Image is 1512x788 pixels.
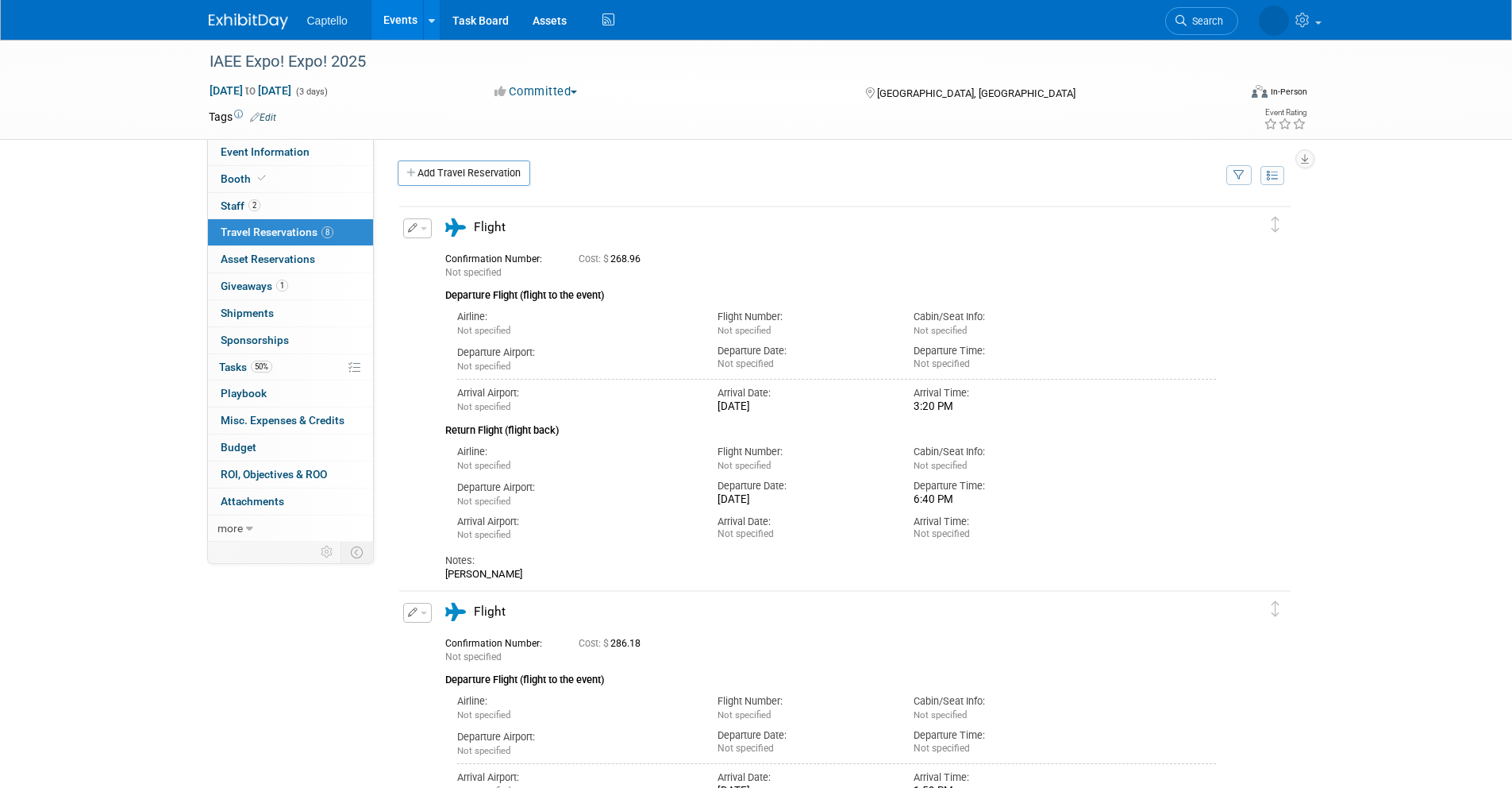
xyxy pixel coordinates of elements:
div: In-Person [1270,86,1307,98]
div: Arrival Airport: [457,386,694,400]
div: Not specified [914,358,1086,370]
span: more [217,522,243,535]
div: Event Rating [1264,109,1306,117]
span: Not specified [445,267,502,278]
div: Arrival Airport: [457,771,694,785]
span: [DATE] [DATE] [209,83,292,98]
div: Arrival Date: [718,386,890,400]
div: [DATE] [718,493,890,507]
span: Not specified [914,325,967,336]
span: Not specified [457,496,510,507]
div: Arrival Time: [914,771,1086,785]
div: [PERSON_NAME] [445,568,1217,581]
span: 1 [276,280,288,292]
div: Cabin/Seat Info: [914,694,1086,709]
div: Departure Date: [718,344,890,358]
i: Flight [445,603,466,621]
span: Not specified [457,401,510,412]
td: Tags [209,109,276,125]
div: Arrival Time: [914,386,1086,400]
div: Flight Number: [718,694,890,709]
span: Cost: $ [579,638,610,649]
span: Not specified [457,745,510,756]
i: Flight [445,218,466,237]
div: Departure Date: [718,479,890,493]
a: Playbook [208,380,373,407]
span: Asset Reservations [221,253,315,265]
span: 268.96 [579,253,647,265]
span: Attachments [221,495,284,508]
div: Flight Number: [718,310,890,324]
span: Playbook [221,387,267,400]
a: Attachments [208,489,373,515]
td: Personalize Event Tab Strip [314,542,341,562]
div: Not specified [718,358,890,370]
div: Arrival Date: [718,771,890,785]
span: Not specified [457,529,510,540]
span: Flight [474,220,506,234]
img: Mackenzie Hood [1259,6,1289,36]
a: Add Travel Reservation [398,160,530,186]
span: Tasks [219,361,272,373]
span: Staff [221,199,260,212]
div: IAEE Expo! Expo! 2025 [204,48,1214,76]
span: Not specified [718,325,771,336]
div: Cabin/Seat Info: [914,445,1086,459]
span: 2 [248,199,260,211]
span: Not specified [914,460,967,471]
span: 50% [251,361,272,373]
div: Departure Flight (flight to the event) [445,280,1217,303]
a: Tasks50% [208,354,373,380]
span: to [243,84,258,97]
div: Departure Airport: [457,481,694,495]
span: Not specified [914,709,967,720]
div: Flight Number: [718,445,890,459]
a: Sponsorships [208,327,373,353]
div: Not specified [718,528,890,540]
a: ROI, Objectives & ROO [208,462,373,488]
button: Committed [489,83,583,100]
a: Staff2 [208,193,373,219]
div: Not specified [914,743,1086,755]
div: 6:40 PM [914,493,1086,507]
a: Event Information [208,139,373,165]
span: Travel Reservations [221,226,333,238]
div: Return Flight (flight back) [445,414,1217,438]
span: Sponsorships [221,334,289,346]
div: 3:20 PM [914,400,1086,414]
a: Giveaways1 [208,273,373,299]
span: 8 [321,226,333,238]
a: more [208,516,373,542]
span: Giveaways [221,280,288,292]
div: Not specified [914,528,1086,540]
span: Budget [221,441,256,454]
span: Not specified [457,361,510,372]
span: Not specified [718,709,771,720]
img: Format-Inperson.png [1252,85,1268,98]
span: ROI, Objectives & ROO [221,468,327,481]
div: Departure Date: [718,728,890,743]
div: Airline: [457,310,694,324]
span: Event Information [221,145,310,158]
div: Event Format [1145,83,1308,106]
span: Not specified [457,325,510,336]
i: Click and drag to move item [1272,601,1279,617]
div: Confirmation Number: [445,249,555,265]
div: Departure Flight (flight to the event) [445,664,1217,688]
span: Not specified [718,460,771,471]
div: Departure Time: [914,344,1086,358]
span: Shipments [221,307,274,319]
div: Airline: [457,694,694,709]
div: Arrival Time: [914,515,1086,529]
span: Flight [474,605,506,619]
span: Cost: $ [579,253,610,265]
i: Booth reservation complete [258,174,266,183]
a: Travel Reservations8 [208,219,373,245]
div: Departure Airport: [457,346,694,360]
a: Search [1165,7,1238,35]
a: Edit [250,112,276,123]
a: Budget [208,435,373,461]
a: Booth [208,166,373,192]
a: Shipments [208,300,373,326]
div: Notes: [445,554,1217,568]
